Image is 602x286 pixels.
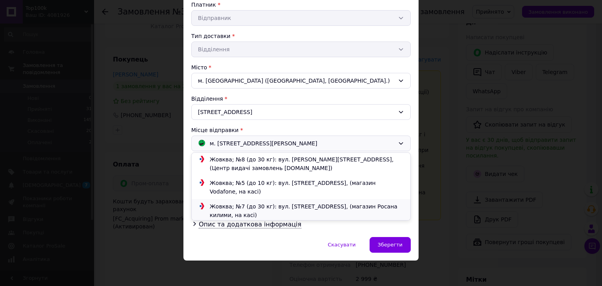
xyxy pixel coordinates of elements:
div: Тип доставки [191,32,411,40]
div: [STREET_ADDRESS] [191,104,411,120]
div: Жовква; №7 (до 30 кг): вул. [STREET_ADDRESS], (магазин Росана килими, на касі) [208,202,406,219]
div: м. [GEOGRAPHIC_DATA] ([GEOGRAPHIC_DATA], [GEOGRAPHIC_DATA].) [191,73,411,89]
div: Відділення [191,95,411,103]
div: Жовква; №8 (до 30 кг): вул. [PERSON_NAME][STREET_ADDRESS], (Центр видачі замовлень [DOMAIN_NAME]) [208,155,406,172]
div: Платник [191,1,411,9]
span: Скасувати [328,242,355,248]
div: Жовква; №5 (до 10 кг): вул. [STREET_ADDRESS], (магазин Vodafone, на касі) [208,179,406,196]
span: м. [STREET_ADDRESS][PERSON_NAME] [210,139,317,148]
div: Місце відправки [191,126,411,134]
span: Опис та додаткова інформація [199,221,301,228]
div: Місто [191,63,411,71]
span: Зберегти [378,242,403,248]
